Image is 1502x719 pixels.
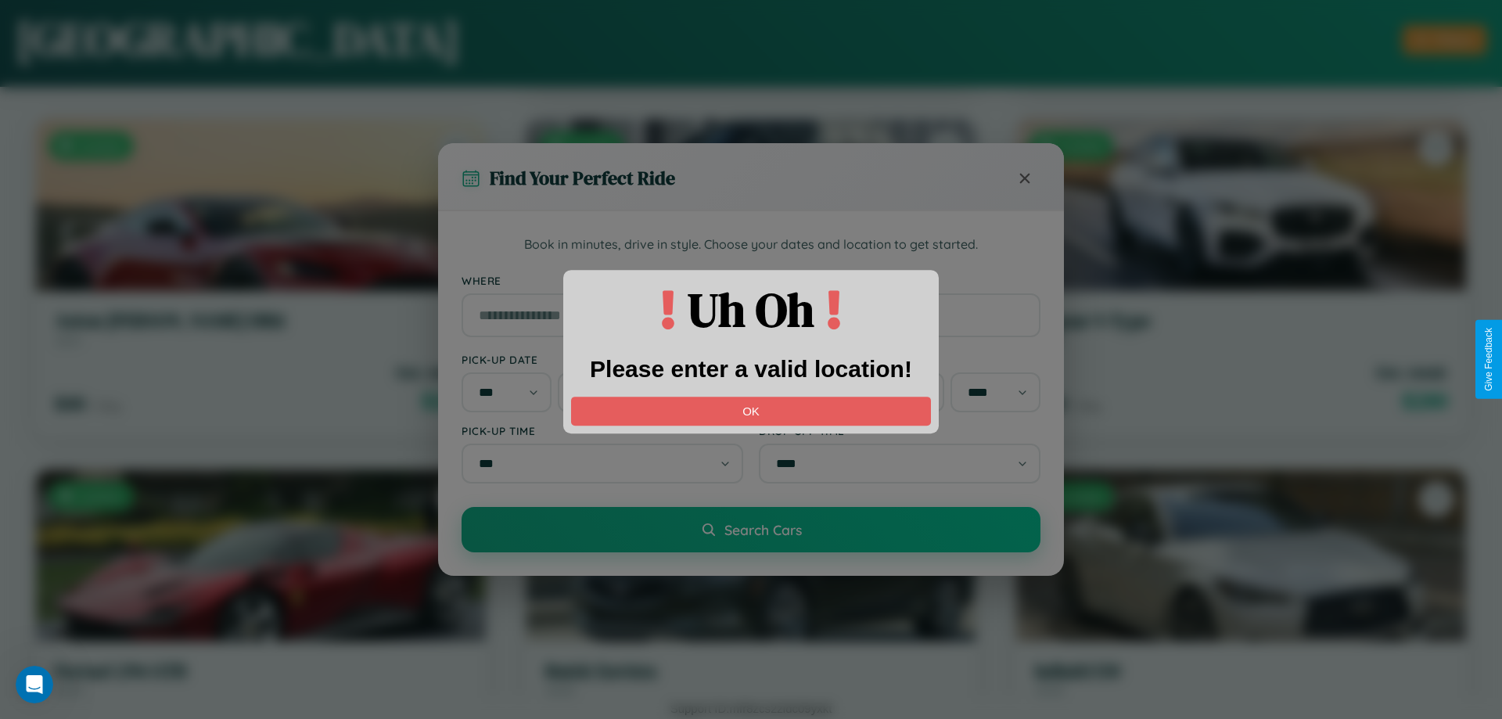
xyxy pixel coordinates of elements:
[724,521,802,538] span: Search Cars
[759,353,1040,366] label: Drop-off Date
[490,165,675,191] h3: Find Your Perfect Ride
[462,424,743,437] label: Pick-up Time
[759,424,1040,437] label: Drop-off Time
[462,353,743,366] label: Pick-up Date
[462,235,1040,255] p: Book in minutes, drive in style. Choose your dates and location to get started.
[462,274,1040,287] label: Where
